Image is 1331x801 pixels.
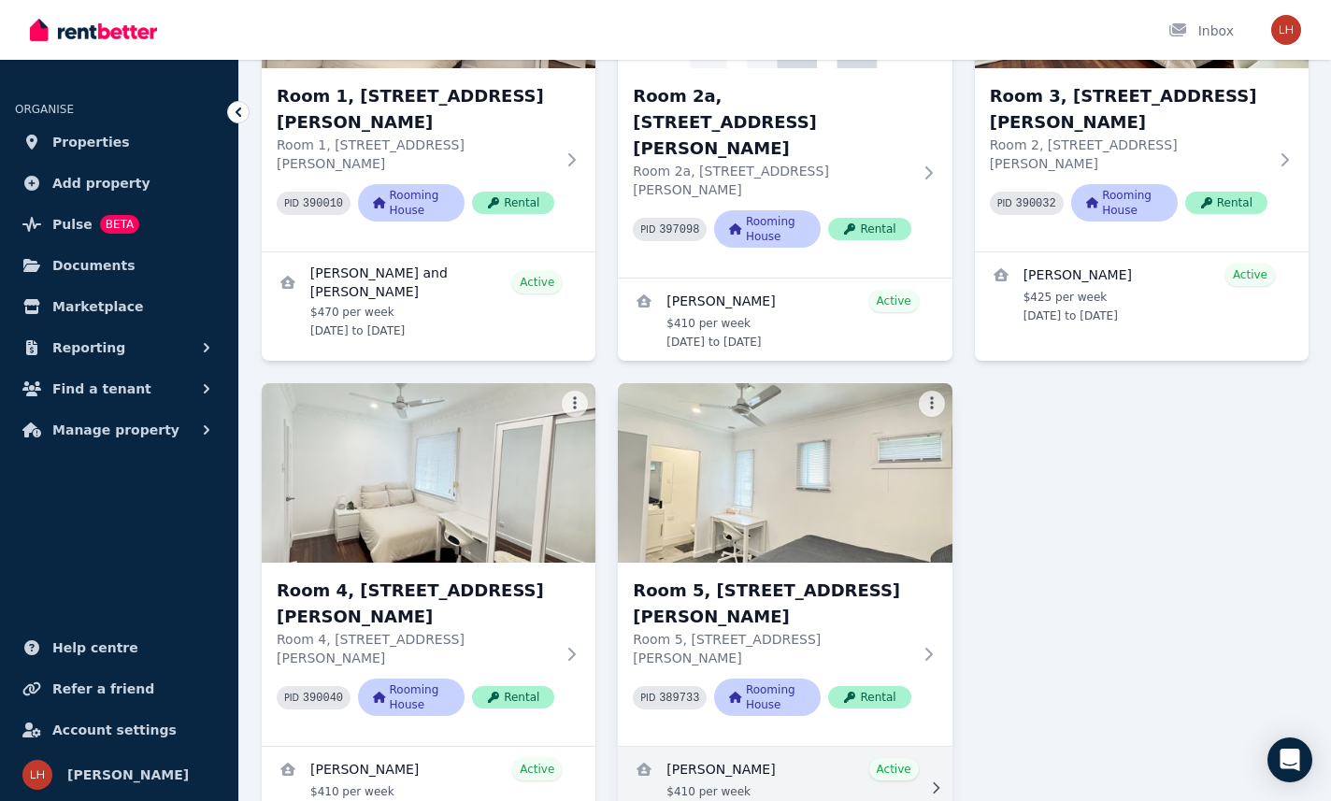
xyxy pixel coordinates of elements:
a: Marketplace [15,288,223,325]
code: 390040 [303,692,343,705]
span: Pulse [52,213,93,236]
h3: Room 2a, [STREET_ADDRESS][PERSON_NAME] [633,83,910,162]
a: View details for Peter Finegan and Kate smith [262,252,595,350]
img: lachlan horgan [1271,15,1301,45]
a: View details for Dylan OKeefe [975,252,1309,335]
span: Rooming House [714,679,821,716]
span: Find a tenant [52,378,151,400]
small: PID [640,693,655,703]
img: Room 5, 214 Hamilton Rd [618,383,952,563]
span: Rooming House [1071,184,1178,222]
span: Manage property [52,419,179,441]
code: 390010 [303,197,343,210]
span: ORGANISE [15,103,74,116]
span: Help centre [52,637,138,659]
button: More options [919,391,945,417]
a: Account settings [15,711,223,749]
a: Help centre [15,629,223,666]
span: [PERSON_NAME] [67,764,189,786]
img: Room 4, 214 Hamilton Rd [262,383,595,563]
div: Inbox [1168,21,1234,40]
span: Reporting [52,336,125,359]
a: PulseBETA [15,206,223,243]
small: PID [640,224,655,235]
span: Rental [472,192,554,214]
span: Rental [828,686,910,708]
span: Documents [52,254,136,277]
span: Add property [52,172,150,194]
span: Rooming House [358,184,465,222]
a: Room 4, 214 Hamilton RdRoom 4, [STREET_ADDRESS][PERSON_NAME]Room 4, [STREET_ADDRESS][PERSON_NAME]... [262,383,595,746]
small: PID [284,693,299,703]
p: Room 2a, [STREET_ADDRESS][PERSON_NAME] [633,162,910,199]
h3: Room 1, [STREET_ADDRESS][PERSON_NAME] [277,83,554,136]
code: 389733 [659,692,699,705]
button: Reporting [15,329,223,366]
p: Room 2, [STREET_ADDRESS][PERSON_NAME] [990,136,1267,173]
a: Room 5, 214 Hamilton RdRoom 5, [STREET_ADDRESS][PERSON_NAME]Room 5, [STREET_ADDRESS][PERSON_NAME]... [618,383,952,746]
span: BETA [100,215,139,234]
h3: Room 5, [STREET_ADDRESS][PERSON_NAME] [633,578,910,630]
a: Properties [15,123,223,161]
span: Account settings [52,719,177,741]
code: 397098 [659,223,699,236]
a: View details for Calum McKinnon [618,279,952,361]
p: Room 1, [STREET_ADDRESS][PERSON_NAME] [277,136,554,173]
code: 390032 [1016,197,1056,210]
span: Rooming House [358,679,465,716]
a: Documents [15,247,223,284]
span: Rental [472,686,554,708]
span: Properties [52,131,130,153]
h3: Room 4, [STREET_ADDRESS][PERSON_NAME] [277,578,554,630]
button: Manage property [15,411,223,449]
span: Rental [828,218,910,240]
button: Find a tenant [15,370,223,408]
div: Open Intercom Messenger [1267,737,1312,782]
a: Refer a friend [15,670,223,708]
span: Rental [1185,192,1267,214]
span: Refer a friend [52,678,154,700]
small: PID [997,198,1012,208]
span: Marketplace [52,295,143,318]
h3: Room 3, [STREET_ADDRESS][PERSON_NAME] [990,83,1267,136]
p: Room 5, [STREET_ADDRESS][PERSON_NAME] [633,630,910,667]
button: More options [562,391,588,417]
img: RentBetter [30,16,157,44]
p: Room 4, [STREET_ADDRESS][PERSON_NAME] [277,630,554,667]
a: Add property [15,164,223,202]
span: Rooming House [714,210,821,248]
small: PID [284,198,299,208]
img: lachlan horgan [22,760,52,790]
